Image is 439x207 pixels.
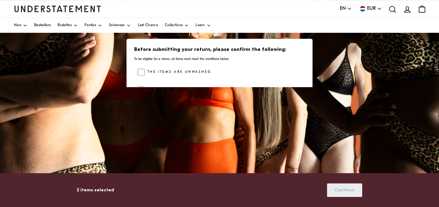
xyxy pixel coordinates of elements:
[34,18,51,33] a: Bestsellers
[34,24,51,27] span: Bestsellers
[367,5,376,13] span: EUR
[14,24,21,27] span: New
[145,86,298,93] label: The items still have all original labels/tags attached.
[165,24,183,27] span: Collections
[109,24,125,27] span: Swimwear
[138,18,158,33] a: Last Chance
[58,18,78,33] a: Bralettes
[340,5,346,13] span: EN
[340,5,352,13] button: EN
[85,18,102,33] a: Panties
[109,18,131,33] a: Swimwear
[14,6,101,12] a: Understatement Homepage
[134,46,305,53] h3: Before submitting your return, please confirm the following:
[14,18,27,33] a: New
[85,24,96,27] span: Panties
[165,18,189,33] a: Collections
[138,24,158,27] span: Last Chance
[359,5,382,13] button: EUR
[196,24,205,27] span: Learn
[58,24,72,27] span: Bralettes
[134,57,305,61] p: To be eligible for a return, all items must meet the conditions below.
[145,69,212,76] label: The items are unwashed.
[196,18,211,33] a: Learn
